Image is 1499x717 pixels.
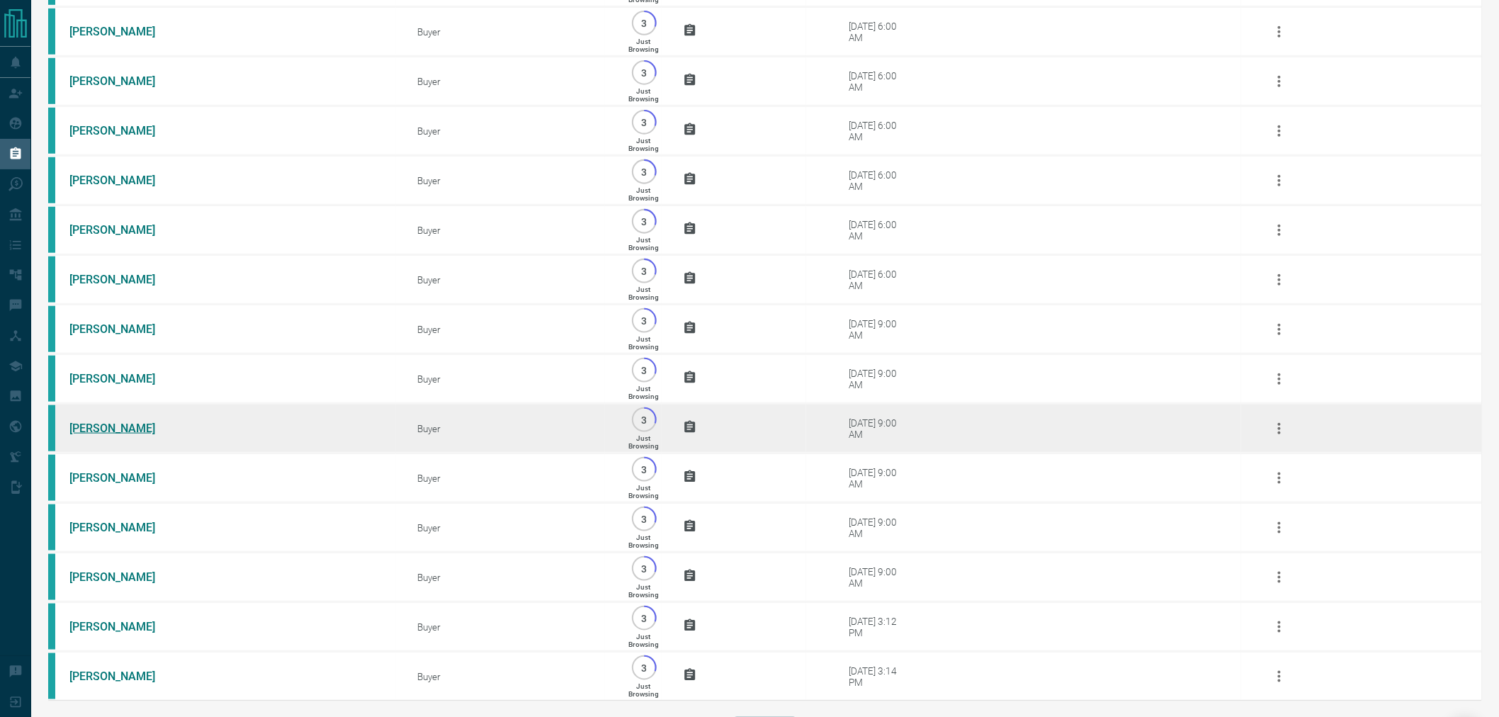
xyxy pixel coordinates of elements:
p: 3 [639,315,650,326]
p: Just Browsing [628,633,659,648]
p: 3 [639,514,650,524]
div: [DATE] 9:00 AM [849,566,909,589]
div: condos.ca [48,653,55,699]
a: [PERSON_NAME] [69,670,176,683]
div: Buyer [417,473,605,484]
div: condos.ca [48,9,55,55]
a: [PERSON_NAME] [69,570,176,584]
p: Just Browsing [628,137,659,152]
div: Buyer [417,671,605,682]
div: condos.ca [48,306,55,352]
div: [DATE] 6:00 AM [849,21,909,43]
div: Buyer [417,225,605,236]
div: condos.ca [48,455,55,501]
div: condos.ca [48,157,55,203]
a: [PERSON_NAME] [69,620,176,633]
div: Buyer [417,26,605,38]
div: Buyer [417,274,605,286]
div: condos.ca [48,405,55,451]
p: Just Browsing [628,335,659,351]
div: [DATE] 6:00 AM [849,219,909,242]
div: [DATE] 6:00 AM [849,70,909,93]
p: Just Browsing [628,533,659,549]
a: [PERSON_NAME] [69,273,176,286]
p: Just Browsing [628,186,659,202]
div: Buyer [417,621,605,633]
p: 3 [639,464,650,475]
a: [PERSON_NAME] [69,422,176,435]
p: Just Browsing [628,434,659,450]
div: condos.ca [48,504,55,551]
p: Just Browsing [628,484,659,499]
p: Just Browsing [628,682,659,698]
div: Buyer [417,572,605,583]
a: [PERSON_NAME] [69,74,176,88]
p: 3 [639,67,650,78]
a: [PERSON_NAME] [69,223,176,237]
p: Just Browsing [628,286,659,301]
a: [PERSON_NAME] [69,124,176,137]
p: 3 [639,414,650,425]
div: Buyer [417,175,605,186]
div: Buyer [417,125,605,137]
p: 3 [639,18,650,28]
div: Buyer [417,324,605,335]
a: [PERSON_NAME] [69,322,176,336]
p: Just Browsing [628,385,659,400]
div: condos.ca [48,207,55,253]
div: Buyer [417,423,605,434]
p: Just Browsing [628,87,659,103]
p: Just Browsing [628,236,659,252]
a: [PERSON_NAME] [69,372,176,385]
div: [DATE] 3:14 PM [849,665,909,688]
div: [DATE] 9:00 AM [849,467,909,490]
div: condos.ca [48,108,55,154]
p: Just Browsing [628,38,659,53]
div: [DATE] 9:00 AM [849,417,909,440]
div: [DATE] 9:00 AM [849,516,909,539]
a: [PERSON_NAME] [69,471,176,485]
a: [PERSON_NAME] [69,25,176,38]
div: condos.ca [48,356,55,402]
p: 3 [639,365,650,376]
div: [DATE] 6:00 AM [849,169,909,192]
div: condos.ca [48,256,55,303]
div: Buyer [417,76,605,87]
p: 3 [639,613,650,623]
div: condos.ca [48,58,55,104]
p: 3 [639,117,650,128]
div: [DATE] 6:00 AM [849,269,909,291]
p: 3 [639,216,650,227]
div: condos.ca [48,554,55,600]
div: Buyer [417,373,605,385]
div: [DATE] 9:00 AM [849,318,909,341]
a: [PERSON_NAME] [69,174,176,187]
a: [PERSON_NAME] [69,521,176,534]
div: [DATE] 9:00 AM [849,368,909,390]
p: Just Browsing [628,583,659,599]
p: 3 [639,563,650,574]
p: 3 [639,662,650,673]
div: condos.ca [48,604,55,650]
div: Buyer [417,522,605,533]
p: 3 [639,166,650,177]
p: 3 [639,266,650,276]
div: [DATE] 3:12 PM [849,616,909,638]
div: [DATE] 6:00 AM [849,120,909,142]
